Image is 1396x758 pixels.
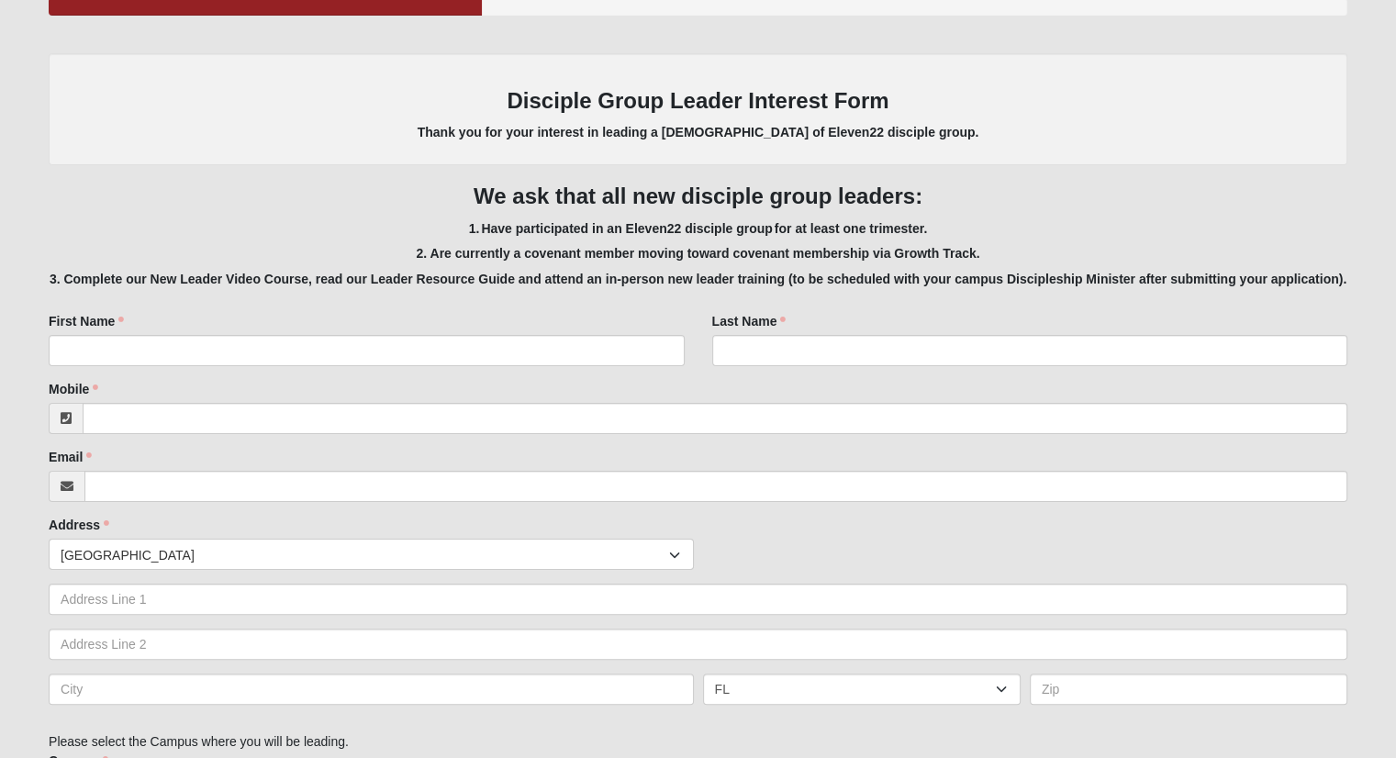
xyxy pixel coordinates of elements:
h3: Disciple Group Leader Interest Form [67,88,1329,115]
h5: 2. Are currently a covenant member moving toward covenant membership via Growth Track. [49,246,1347,262]
h5: 1. Have participated in an Eleven22 disciple group for at least one trimester. [49,221,1347,237]
input: Address Line 2 [49,629,1347,660]
input: Address Line 1 [49,584,1347,615]
label: Email [49,448,92,466]
label: First Name [49,312,124,330]
input: City [49,674,693,705]
span: [GEOGRAPHIC_DATA] [61,540,668,571]
label: Address [49,516,109,534]
h3: We ask that all new disciple group leaders: [49,184,1347,210]
label: Last Name [712,312,787,330]
label: Mobile [49,380,98,398]
input: Zip [1030,674,1347,705]
h5: 3. Complete our New Leader Video Course, read our Leader Resource Guide and attend an in-person n... [49,272,1347,287]
h5: Thank you for your interest in leading a [DEMOGRAPHIC_DATA] of Eleven22 disciple group. [67,125,1329,140]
